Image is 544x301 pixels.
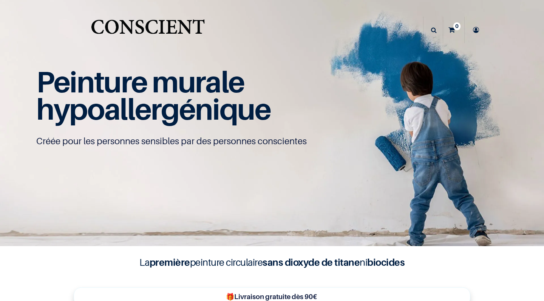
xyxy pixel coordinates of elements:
[36,91,271,126] span: hypoallergénique
[443,17,464,43] a: 0
[36,64,244,99] span: Peinture murale
[367,256,405,268] b: biocides
[150,256,190,268] b: première
[90,15,206,45] img: Conscient
[90,15,206,45] a: Logo of Conscient
[121,255,423,270] h4: La peinture circulaire ni
[226,293,317,301] b: 🎁Livraison gratuite dès 90€
[453,22,461,30] sup: 0
[263,256,360,268] b: sans dioxyde de titane
[36,135,508,147] p: Créée pour les personnes sensibles par des personnes conscientes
